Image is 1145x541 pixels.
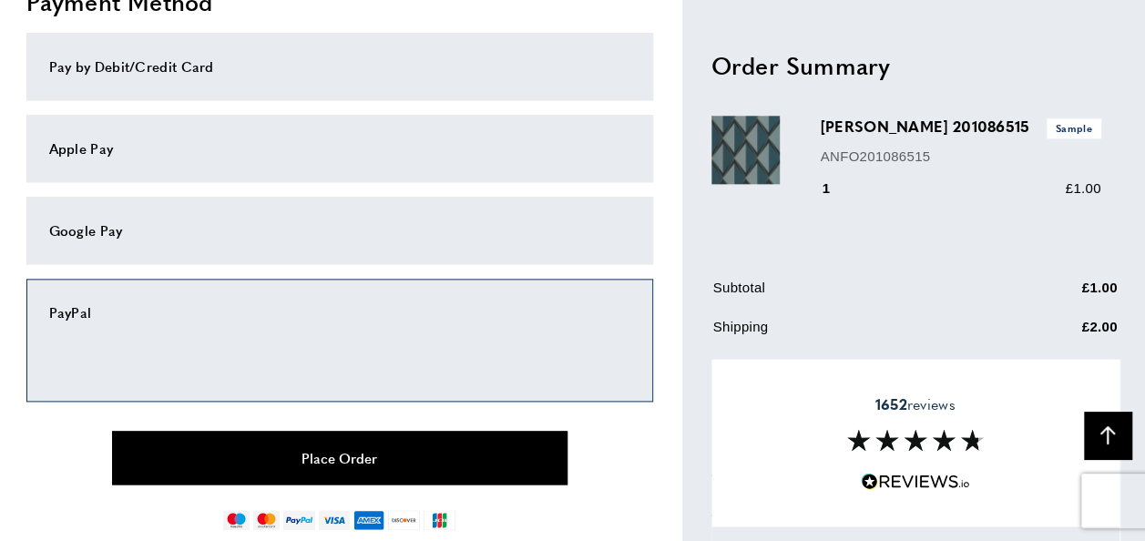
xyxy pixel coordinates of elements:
img: Chaplin 201086515 [711,117,780,185]
h2: Order Summary [711,49,1119,82]
img: mastercard [253,510,280,530]
td: £1.00 [992,278,1118,313]
iframe: PayPal-paypal [49,323,630,373]
span: £1.00 [1065,181,1100,197]
img: jcb [424,510,455,530]
div: Apple Pay [49,138,630,159]
td: £2.00 [992,317,1118,352]
td: £0.17 [992,356,1118,392]
img: paypal [283,510,315,530]
td: Shipping [713,317,990,352]
div: Google Pay [49,219,630,241]
button: Place Order [112,431,567,485]
span: Sample [1047,119,1101,138]
td: VAT [713,356,990,392]
td: Subtotal [713,278,990,313]
p: ANFO201086515 [821,146,1101,168]
span: reviews [874,395,955,413]
img: discover [388,510,420,530]
img: american-express [353,510,385,530]
img: maestro [223,510,250,530]
img: Reviews section [847,429,984,451]
h3: [PERSON_NAME] 201086515 [821,117,1101,138]
img: visa [319,510,349,530]
div: Pay by Debit/Credit Card [49,56,630,77]
div: PayPal [49,301,630,323]
img: Reviews.io 5 stars [861,473,970,490]
strong: 1652 [874,393,906,414]
div: 1 [821,179,856,200]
